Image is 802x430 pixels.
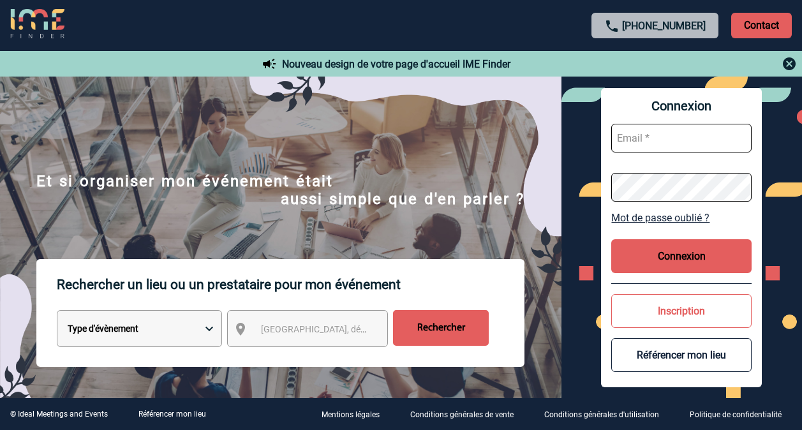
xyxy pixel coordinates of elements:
[410,411,514,420] p: Conditions générales de vente
[400,408,534,420] a: Conditions générales de vente
[611,98,752,114] span: Connexion
[611,294,752,328] button: Inscription
[261,324,438,334] span: [GEOGRAPHIC_DATA], département, région...
[311,408,400,420] a: Mentions légales
[534,408,679,420] a: Conditions générales d'utilisation
[679,408,802,420] a: Politique de confidentialité
[611,338,752,372] button: Référencer mon lieu
[544,411,659,420] p: Conditions générales d'utilisation
[138,410,206,419] a: Référencer mon lieu
[393,310,489,346] input: Rechercher
[611,239,752,273] button: Connexion
[57,259,524,310] p: Rechercher un lieu ou un prestataire pour mon événement
[622,20,706,32] a: [PHONE_NUMBER]
[731,13,792,38] p: Contact
[10,410,108,419] div: © Ideal Meetings and Events
[322,411,380,420] p: Mentions légales
[690,411,782,420] p: Politique de confidentialité
[604,19,620,34] img: call-24-px.png
[611,124,752,152] input: Email *
[611,212,752,224] a: Mot de passe oublié ?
